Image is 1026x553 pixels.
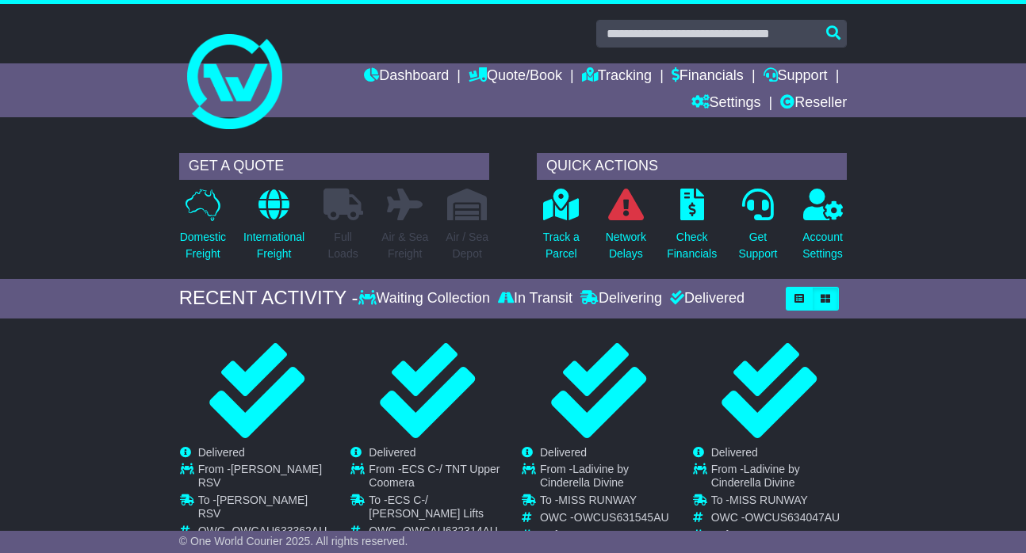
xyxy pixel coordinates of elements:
p: Account Settings [802,229,843,262]
div: QUICK ACTIONS [537,153,847,180]
td: To - [369,494,504,524]
div: RECENT ACTIVITY - [179,287,358,310]
span: OWCUS631545AU [574,511,669,524]
a: Quote/Book [469,63,562,90]
a: Financials [672,63,744,90]
td: To - [540,494,676,511]
a: Settings [691,90,761,117]
span: MISS RUNWAY [729,494,808,506]
p: International Freight [243,229,304,262]
span: Delivered [198,446,245,459]
span: ECS C-/ TNT Upper Coomera [369,463,500,489]
span: Ladivine by Cinderella Divine [540,463,629,489]
span: ECS C-/ [PERSON_NAME] Lifts [369,494,484,520]
td: OWC - [198,524,334,542]
td: OWC - [540,511,676,528]
div: GET A QUOTE [179,153,489,180]
span: © One World Courier 2025. All rights reserved. [179,535,408,547]
td: To - [711,494,847,511]
td: From - [198,463,334,494]
a: Track aParcel [542,188,580,271]
td: OWC - [711,511,847,528]
p: Network Delays [606,229,646,262]
a: GetSupport [737,188,778,271]
span: 100316787 [735,528,791,541]
td: To - [198,494,334,524]
span: MISS RUNWAY [558,494,637,506]
span: OWCAU633362AU [232,524,327,537]
td: Ref - [540,528,676,542]
span: OWCAU632314AU [403,524,498,537]
a: Reseller [780,90,847,117]
a: AccountSettings [802,188,844,271]
a: InternationalFreight [243,188,305,271]
td: Ref - [711,528,847,542]
span: [PERSON_NAME] RSV [198,494,308,520]
a: DomesticFreight [179,188,227,271]
span: Ladivine by Cinderella Divine [711,463,800,489]
td: From - [369,463,504,494]
td: From - [540,463,676,494]
a: Support [764,63,828,90]
span: OWCUS634047AU [745,511,840,524]
p: Full Loads [323,229,363,262]
div: Waiting Collection [358,290,494,307]
a: NetworkDelays [605,188,647,271]
div: In Transit [494,290,576,307]
span: 100316787 [564,528,619,541]
span: [PERSON_NAME] RSV [198,463,322,489]
p: Air / Sea Depot [446,229,488,262]
div: Delivered [666,290,745,307]
p: Track a Parcel [543,229,580,262]
span: Delivered [711,446,758,459]
span: Delivered [540,446,587,459]
span: Delivered [369,446,415,459]
p: Get Support [738,229,777,262]
div: Delivering [576,290,666,307]
a: Tracking [582,63,652,90]
td: From - [711,463,847,494]
a: Dashboard [364,63,449,90]
p: Air & Sea Freight [381,229,428,262]
p: Check Financials [667,229,717,262]
td: OWC - [369,524,504,542]
p: Domestic Freight [180,229,226,262]
a: CheckFinancials [666,188,718,271]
